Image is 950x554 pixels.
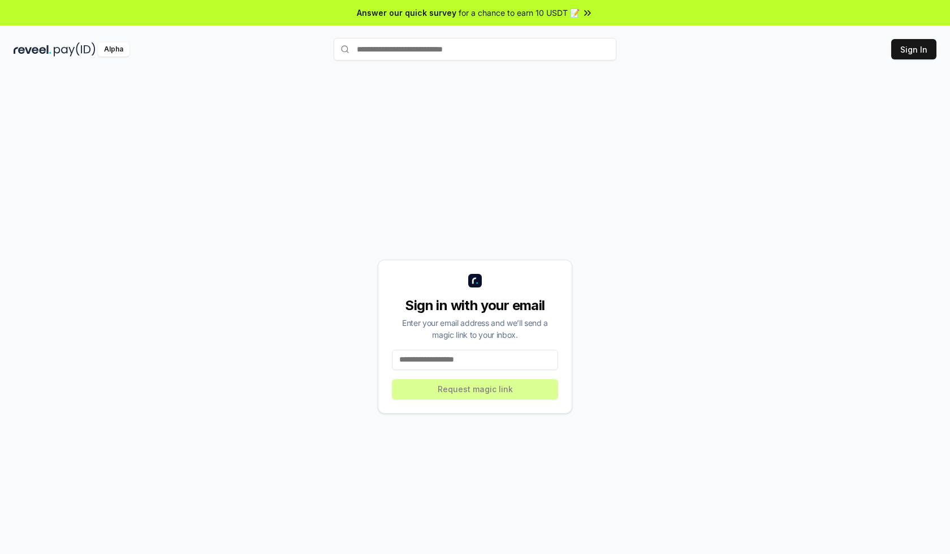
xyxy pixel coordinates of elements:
[14,42,51,57] img: reveel_dark
[54,42,96,57] img: pay_id
[468,274,482,287] img: logo_small
[891,39,936,59] button: Sign In
[459,7,580,19] span: for a chance to earn 10 USDT 📝
[392,317,558,341] div: Enter your email address and we’ll send a magic link to your inbox.
[357,7,456,19] span: Answer our quick survey
[392,297,558,315] div: Sign in with your email
[98,42,129,57] div: Alpha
